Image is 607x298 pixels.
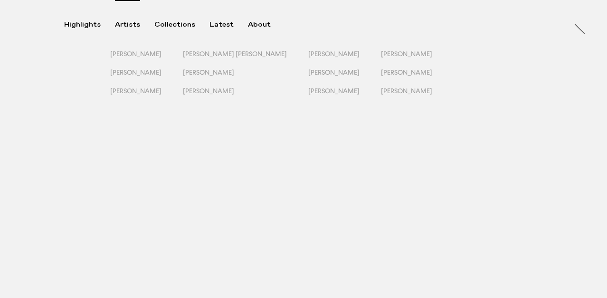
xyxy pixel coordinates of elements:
button: [PERSON_NAME] [381,68,454,87]
span: [PERSON_NAME] [183,87,234,95]
span: [PERSON_NAME] [381,87,432,95]
button: [PERSON_NAME] [110,68,183,87]
button: [PERSON_NAME] [183,87,308,106]
button: [PERSON_NAME] [110,87,183,106]
button: [PERSON_NAME] [308,50,381,68]
button: Highlights [64,20,115,29]
button: [PERSON_NAME] [PERSON_NAME] [183,50,308,68]
button: Collections [154,20,209,29]
span: [PERSON_NAME] [PERSON_NAME] [183,50,287,58]
span: [PERSON_NAME] [183,68,234,76]
button: [PERSON_NAME] [381,87,454,106]
span: [PERSON_NAME] [308,68,360,76]
button: About [248,20,285,29]
span: [PERSON_NAME] [110,87,161,95]
button: Artists [115,20,154,29]
div: Latest [209,20,234,29]
div: About [248,20,271,29]
button: Latest [209,20,248,29]
div: Collections [154,20,195,29]
span: [PERSON_NAME] [110,50,161,58]
button: [PERSON_NAME] [183,68,308,87]
button: [PERSON_NAME] [308,68,381,87]
div: Highlights [64,20,101,29]
div: Artists [115,20,140,29]
button: [PERSON_NAME] [308,87,381,106]
button: [PERSON_NAME] [110,50,183,68]
span: [PERSON_NAME] [110,68,161,76]
button: [PERSON_NAME] [381,50,454,68]
span: [PERSON_NAME] [308,50,360,58]
span: [PERSON_NAME] [381,50,432,58]
span: [PERSON_NAME] [381,68,432,76]
span: [PERSON_NAME] [308,87,360,95]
